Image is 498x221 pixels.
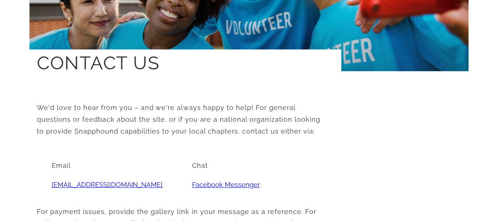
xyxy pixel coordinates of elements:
[52,181,163,189] a: [EMAIL_ADDRESS][DOMAIN_NAME]
[52,160,125,179] p: Email
[37,102,349,145] p: We'd love to hear from you – and we're always happy to help! For general questions or feedback ab...
[29,49,280,72] h1: Contact Us
[192,181,260,189] a: Facebook Messenger
[192,160,260,179] p: Chat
